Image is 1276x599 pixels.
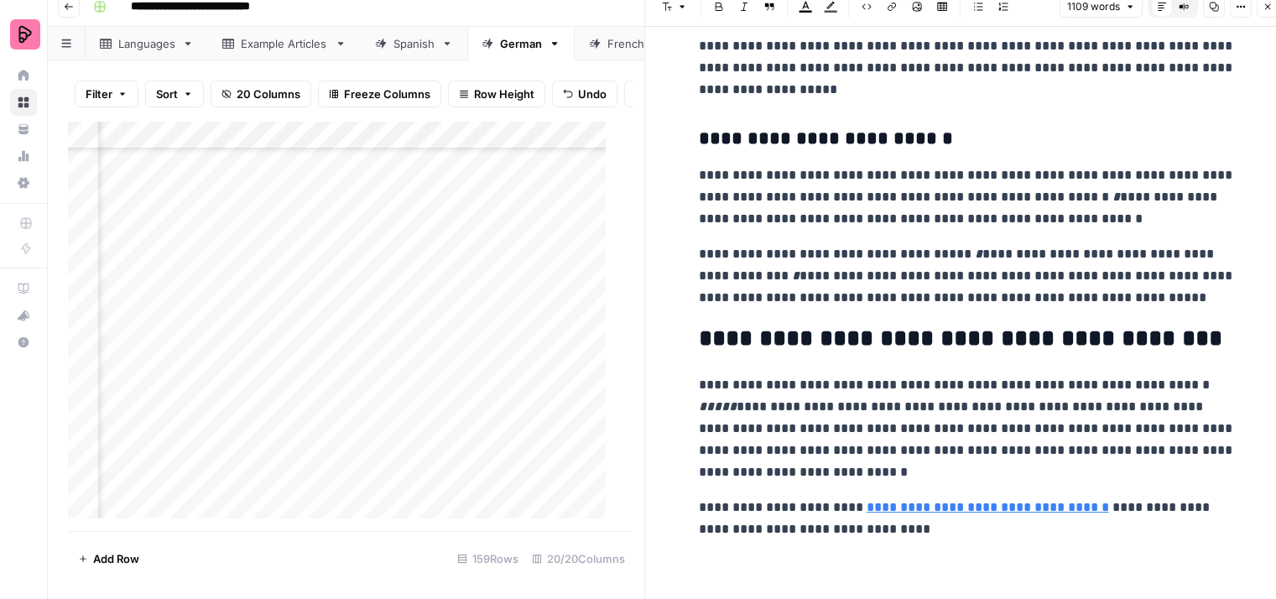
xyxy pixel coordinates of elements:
div: What's new? [11,303,36,328]
div: 20/20 Columns [525,545,632,572]
div: French [607,35,645,52]
button: Help + Support [10,329,37,356]
a: Languages [86,27,208,60]
a: Your Data [10,116,37,143]
button: 20 Columns [211,81,311,107]
button: Row Height [448,81,545,107]
div: German [500,35,542,52]
span: Freeze Columns [344,86,430,102]
a: German [467,27,575,60]
a: Settings [10,169,37,196]
span: Filter [86,86,112,102]
button: Filter [75,81,138,107]
button: What's new? [10,302,37,329]
a: French [575,27,678,60]
button: Workspace: Preply [10,13,37,55]
span: Add Row [93,550,139,567]
div: Example Articles [241,35,328,52]
a: Usage [10,143,37,169]
div: Spanish [393,35,435,52]
span: Sort [156,86,178,102]
a: Home [10,62,37,89]
div: 159 Rows [451,545,525,572]
a: Browse [10,89,37,116]
span: Undo [578,86,607,102]
button: Freeze Columns [318,81,441,107]
img: Preply Logo [10,19,40,49]
span: Row Height [474,86,534,102]
button: Sort [145,81,204,107]
button: Add Row [68,545,149,572]
a: Spanish [361,27,467,60]
button: Undo [552,81,617,107]
a: AirOps Academy [10,275,37,302]
div: Languages [118,35,175,52]
span: 20 Columns [237,86,300,102]
a: Example Articles [208,27,361,60]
